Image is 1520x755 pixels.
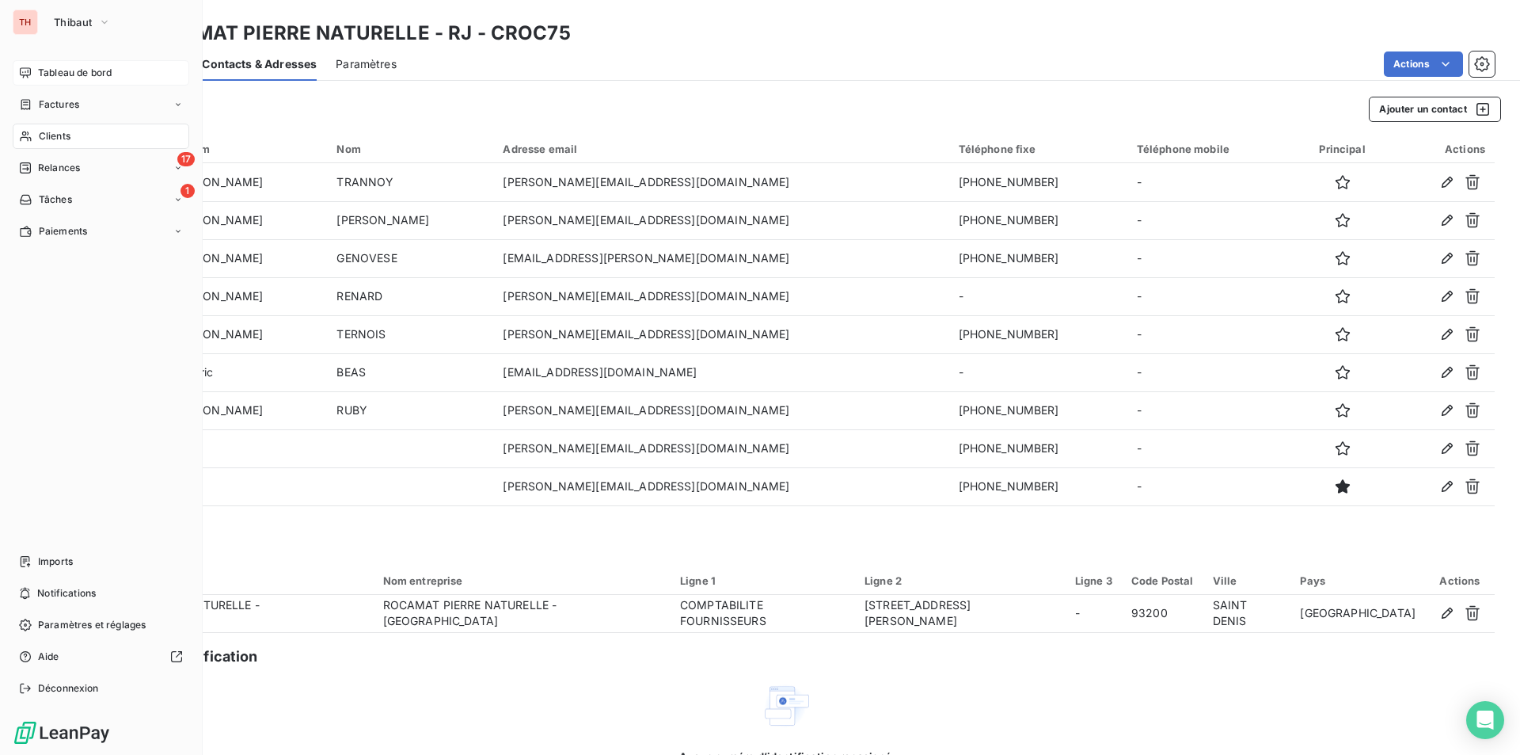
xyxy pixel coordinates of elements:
[1213,574,1282,587] div: Ville
[85,574,364,587] div: Destinataire
[949,277,1127,315] td: -
[13,644,189,669] a: Aide
[671,595,855,633] td: COMPTABILITE FOURNISSEURS
[1384,51,1463,77] button: Actions
[161,391,328,429] td: [PERSON_NAME]
[161,353,328,391] td: Aymeric
[180,184,195,198] span: 1
[503,143,939,155] div: Adresse email
[327,391,493,429] td: RUBY
[1127,391,1294,429] td: -
[39,97,79,112] span: Factures
[1131,574,1194,587] div: Code Postal
[949,353,1127,391] td: -
[493,391,948,429] td: [PERSON_NAME][EMAIL_ADDRESS][DOMAIN_NAME]
[76,595,374,633] td: ROCAMAT PIERRE NATURELLE - [GEOGRAPHIC_DATA]
[493,163,948,201] td: [PERSON_NAME][EMAIL_ADDRESS][DOMAIN_NAME]
[39,224,87,238] span: Paiements
[680,574,845,587] div: Ligne 1
[949,163,1127,201] td: [PHONE_NUMBER]
[161,239,328,277] td: [PERSON_NAME]
[1466,701,1504,739] div: Open Intercom Messenger
[1127,429,1294,467] td: -
[949,391,1127,429] td: [PHONE_NUMBER]
[1127,201,1294,239] td: -
[327,201,493,239] td: [PERSON_NAME]
[493,467,948,505] td: [PERSON_NAME][EMAIL_ADDRESS][DOMAIN_NAME]
[38,618,146,632] span: Paramètres et réglages
[959,143,1118,155] div: Téléphone fixe
[1127,163,1294,201] td: -
[1127,467,1294,505] td: -
[38,681,99,696] span: Déconnexion
[1127,277,1294,315] td: -
[1203,595,1291,633] td: SAINT DENIS
[949,315,1127,353] td: [PHONE_NUMBER]
[327,277,493,315] td: RENARD
[493,429,948,467] td: [PERSON_NAME][EMAIL_ADDRESS][DOMAIN_NAME]
[374,595,671,633] td: ROCAMAT PIERRE NATURELLE - [GEOGRAPHIC_DATA]
[493,201,948,239] td: [PERSON_NAME][EMAIL_ADDRESS][DOMAIN_NAME]
[37,586,96,601] span: Notifications
[1127,315,1294,353] td: -
[493,239,948,277] td: [EMAIL_ADDRESS][PERSON_NAME][DOMAIN_NAME]
[39,193,72,207] span: Tâches
[1303,143,1381,155] div: Principal
[1300,574,1415,587] div: Pays
[13,10,38,35] div: TH
[336,143,484,155] div: Nom
[327,315,493,353] td: TERNOIS
[327,353,493,391] td: BEAS
[336,56,397,72] span: Paramètres
[1369,97,1501,122] button: Ajouter un contact
[1290,595,1425,633] td: [GEOGRAPHIC_DATA]
[161,277,328,315] td: [PERSON_NAME]
[1137,143,1285,155] div: Téléphone mobile
[161,163,328,201] td: [PERSON_NAME]
[13,720,111,745] img: Logo LeanPay
[202,56,317,72] span: Contacts & Adresses
[38,66,112,80] span: Tableau de bord
[493,353,948,391] td: [EMAIL_ADDRESS][DOMAIN_NAME]
[1127,353,1294,391] td: -
[855,595,1066,633] td: [STREET_ADDRESS][PERSON_NAME]
[949,239,1127,277] td: [PHONE_NUMBER]
[949,429,1127,467] td: [PHONE_NUMBER]
[327,239,493,277] td: GENOVESE
[1434,574,1485,587] div: Actions
[1122,595,1203,633] td: 93200
[161,315,328,353] td: [PERSON_NAME]
[38,555,73,569] span: Imports
[493,315,948,353] td: [PERSON_NAME][EMAIL_ADDRESS][DOMAIN_NAME]
[949,201,1127,239] td: [PHONE_NUMBER]
[54,16,92,29] span: Thibaut
[161,201,328,239] td: [PERSON_NAME]
[949,467,1127,505] td: [PHONE_NUMBER]
[1127,239,1294,277] td: -
[760,681,811,731] img: Empty state
[1066,595,1122,633] td: -
[39,129,70,143] span: Clients
[493,277,948,315] td: [PERSON_NAME][EMAIL_ADDRESS][DOMAIN_NAME]
[383,574,662,587] div: Nom entreprise
[327,163,493,201] td: TRANNOY
[1400,143,1485,155] div: Actions
[38,650,59,664] span: Aide
[1075,574,1112,587] div: Ligne 3
[171,143,318,155] div: Prénom
[864,574,1056,587] div: Ligne 2
[139,19,571,48] h3: ROCAMAT PIERRE NATURELLE - RJ - CROC75
[177,152,195,166] span: 17
[38,161,80,175] span: Relances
